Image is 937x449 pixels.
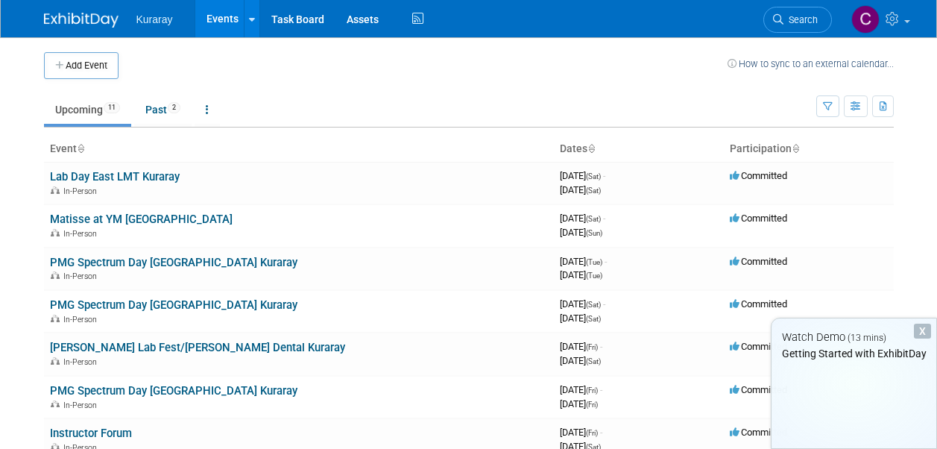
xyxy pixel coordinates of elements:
[63,186,101,196] span: In-Person
[586,301,601,309] span: (Sat)
[44,13,119,28] img: ExhibitDay
[783,14,818,25] span: Search
[730,256,787,267] span: Committed
[136,13,173,25] span: Kuraray
[560,298,605,310] span: [DATE]
[586,357,601,365] span: (Sat)
[554,136,724,162] th: Dates
[914,324,931,339] div: Dismiss
[51,186,60,194] img: In-Person Event
[586,215,601,223] span: (Sat)
[44,52,119,79] button: Add Event
[586,386,598,395] span: (Fri)
[763,7,832,33] a: Search
[730,384,787,395] span: Committed
[851,5,880,34] img: CLAUDIA ELENA Fernandez
[560,184,601,195] span: [DATE]
[104,102,120,113] span: 11
[730,427,787,438] span: Committed
[51,401,60,408] img: In-Person Event
[560,427,602,438] span: [DATE]
[63,315,101,324] span: In-Person
[560,313,601,324] span: [DATE]
[44,95,131,124] a: Upcoming11
[50,341,345,354] a: [PERSON_NAME] Lab Fest/[PERSON_NAME] Dental Kuraray
[63,357,101,367] span: In-Person
[730,298,787,310] span: Committed
[134,95,192,124] a: Past2
[603,213,605,224] span: -
[724,136,894,162] th: Participation
[603,170,605,181] span: -
[560,398,598,409] span: [DATE]
[586,258,602,266] span: (Tue)
[50,256,297,269] a: PMG Spectrum Day [GEOGRAPHIC_DATA] Kuraray
[560,170,605,181] span: [DATE]
[586,343,598,351] span: (Fri)
[50,298,297,312] a: PMG Spectrum Day [GEOGRAPHIC_DATA] Kuraray
[50,170,180,183] a: Lab Day East LMT Kuraray
[586,172,601,180] span: (Sat)
[730,341,787,352] span: Committed
[586,229,602,237] span: (Sun)
[51,229,60,236] img: In-Person Event
[605,256,607,267] span: -
[560,341,602,352] span: [DATE]
[772,346,936,361] div: Getting Started with ExhibitDay
[600,341,602,352] span: -
[730,170,787,181] span: Committed
[586,315,601,323] span: (Sat)
[586,429,598,437] span: (Fri)
[51,271,60,279] img: In-Person Event
[586,271,602,280] span: (Tue)
[586,401,598,409] span: (Fri)
[587,142,595,154] a: Sort by Start Date
[77,142,84,154] a: Sort by Event Name
[792,142,799,154] a: Sort by Participation Type
[772,330,936,345] div: Watch Demo
[50,427,132,440] a: Instructor Forum
[51,315,60,322] img: In-Person Event
[168,102,180,113] span: 2
[50,213,233,226] a: Matisse at YM [GEOGRAPHIC_DATA]
[848,333,886,343] span: (13 mins)
[600,384,602,395] span: -
[560,256,607,267] span: [DATE]
[600,427,602,438] span: -
[50,384,297,398] a: PMG Spectrum Day [GEOGRAPHIC_DATA] Kuraray
[586,186,601,195] span: (Sat)
[44,136,554,162] th: Event
[560,227,602,238] span: [DATE]
[560,384,602,395] span: [DATE]
[63,229,101,239] span: In-Person
[560,355,601,366] span: [DATE]
[603,298,605,310] span: -
[728,58,894,69] a: How to sync to an external calendar...
[560,269,602,280] span: [DATE]
[560,213,605,224] span: [DATE]
[51,357,60,365] img: In-Person Event
[63,271,101,281] span: In-Person
[63,401,101,410] span: In-Person
[730,213,787,224] span: Committed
